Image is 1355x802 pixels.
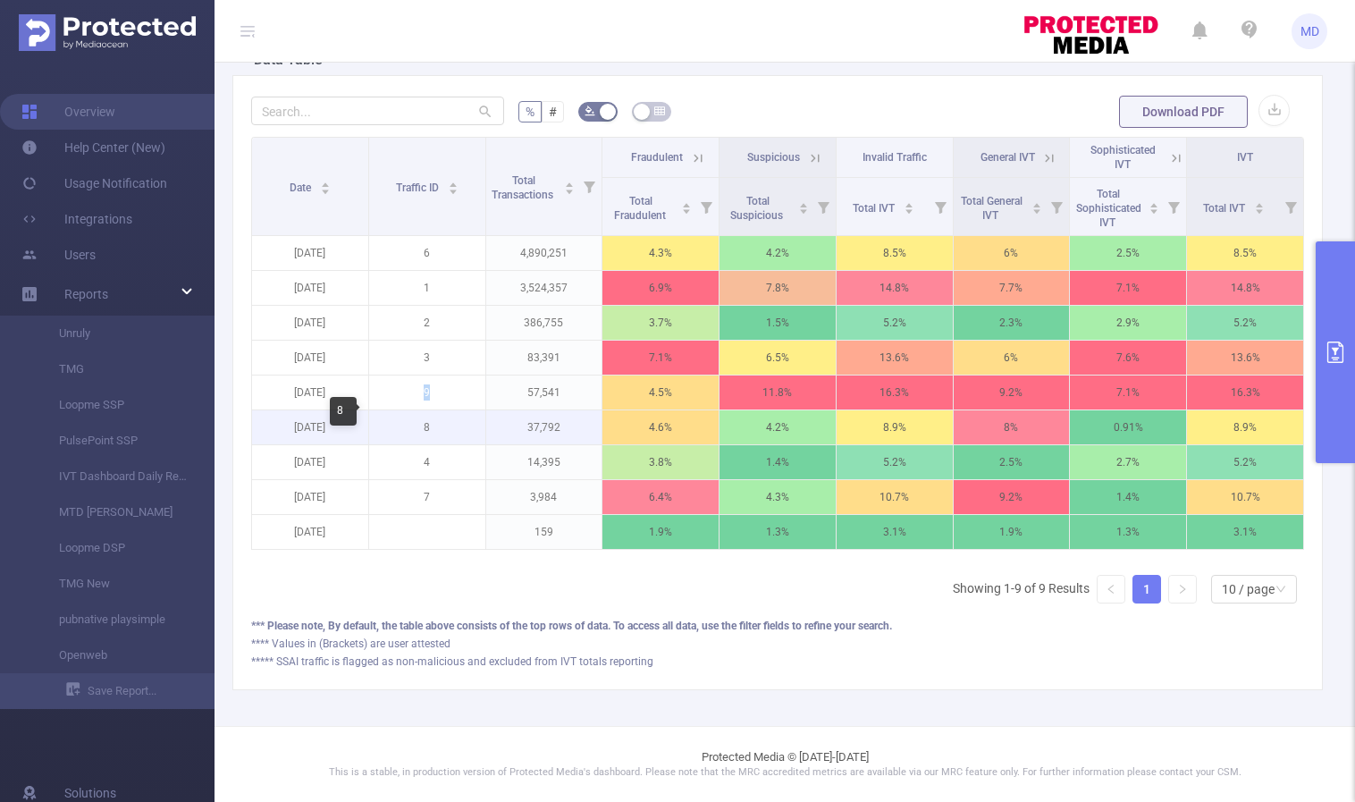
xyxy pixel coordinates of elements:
span: Fraudulent [631,151,683,164]
p: 57,541 [486,376,602,409]
p: 5.2% [837,445,953,479]
p: 16.3% [837,376,953,409]
i: icon: caret-up [1254,200,1264,206]
div: 8 [330,397,357,426]
i: Filter menu [928,178,953,235]
p: 2.3% [954,306,1070,340]
span: Total General IVT [961,195,1023,222]
p: 2.9% [1070,306,1186,340]
i: icon: caret-down [1254,207,1264,212]
i: icon: caret-down [682,207,692,212]
p: 8.5% [1187,236,1303,270]
p: 1.9% [602,515,719,549]
a: IVT Dashboard Daily Report [36,459,193,494]
p: 1.4% [1070,480,1186,514]
a: MTD [PERSON_NAME] [36,494,193,530]
i: icon: caret-down [904,207,913,212]
p: 2.5% [954,445,1070,479]
p: 13.6% [1187,341,1303,375]
i: icon: bg-colors [585,106,595,116]
i: icon: caret-up [320,180,330,185]
img: Protected Media [19,14,196,51]
div: Sort [1031,200,1042,211]
p: 4.2% [720,236,836,270]
p: 1.3% [1070,515,1186,549]
i: icon: caret-down [1032,207,1042,212]
p: [DATE] [252,341,368,375]
p: 8.9% [1187,410,1303,444]
i: icon: caret-up [798,200,808,206]
p: 0.91% [1070,410,1186,444]
p: 11.8% [720,376,836,409]
i: icon: caret-up [1149,200,1159,206]
p: 2.7% [1070,445,1186,479]
p: This is a stable, in production version of Protected Media's dashboard. Please note that the MRC ... [259,765,1310,781]
p: 2.5% [1070,236,1186,270]
p: 6% [954,341,1070,375]
span: General IVT [980,151,1035,164]
p: 4,890,251 [486,236,602,270]
p: 1.4% [720,445,836,479]
i: icon: caret-up [448,180,458,185]
p: 8 [369,410,485,444]
div: 10 / page [1222,576,1275,603]
p: 10.7% [837,480,953,514]
p: 1.3% [720,515,836,549]
footer: Protected Media © [DATE]-[DATE] [215,726,1355,802]
li: Next Page [1168,575,1197,604]
p: 6.9% [602,271,719,305]
p: 4.6% [602,410,719,444]
div: Sort [448,180,459,190]
i: icon: caret-down [448,187,458,192]
p: 159 [486,515,602,549]
p: 13.6% [837,341,953,375]
i: Filter menu [1044,178,1069,235]
p: 1 [369,271,485,305]
p: 7 [369,480,485,514]
p: 6.5% [720,341,836,375]
i: icon: caret-up [1032,200,1042,206]
div: **** Values in (Brackets) are user attested [251,636,1304,652]
a: Usage Notification [21,165,167,201]
div: Sort [681,200,692,211]
p: 3,524,357 [486,271,602,305]
span: # [549,105,557,119]
p: 2 [369,306,485,340]
span: Suspicious [747,151,800,164]
a: Loopme SSP [36,387,193,423]
a: Integrations [21,201,132,237]
div: ***** SSAI traffic is flagged as non-malicious and excluded from IVT totals reporting [251,654,1304,670]
div: Sort [1254,200,1265,211]
p: 7.1% [1070,271,1186,305]
div: Sort [904,200,914,211]
span: Date [290,182,314,194]
p: 3,984 [486,480,602,514]
p: 7.7% [954,271,1070,305]
span: Total Transactions [492,174,556,201]
p: 386,755 [486,306,602,340]
i: icon: table [654,106,665,116]
p: 37,792 [486,410,602,444]
i: Filter menu [1278,178,1303,235]
p: 9.2% [954,480,1070,514]
p: [DATE] [252,480,368,514]
p: [DATE] [252,376,368,409]
p: 8.9% [837,410,953,444]
i: icon: caret-down [1149,207,1159,212]
p: 14,395 [486,445,602,479]
p: 3 [369,341,485,375]
p: 1.5% [720,306,836,340]
p: 7.1% [602,341,719,375]
li: Previous Page [1097,575,1125,604]
span: Sophisticated IVT [1090,144,1156,171]
span: Total Suspicious [730,195,786,222]
p: 3.7% [602,306,719,340]
a: Save Report... [66,673,215,709]
p: 6 [369,236,485,270]
p: 8.5% [837,236,953,270]
i: icon: caret-down [798,207,808,212]
a: Overview [21,94,115,130]
p: [DATE] [252,236,368,270]
div: Sort [798,200,809,211]
li: Showing 1-9 of 9 Results [953,575,1090,604]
